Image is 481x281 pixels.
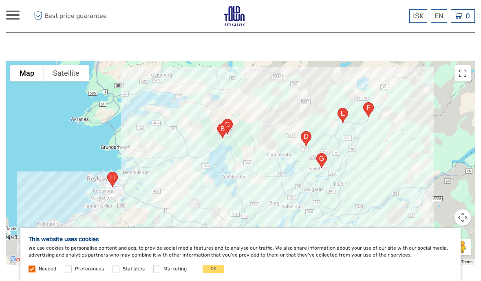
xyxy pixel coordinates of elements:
[219,116,236,137] div: 36, 806, Iceland
[224,6,245,26] img: 3594-675a8020-bb5e-44e2-ad73-0542bc91ef0d_logo_small.jpg
[75,266,104,272] label: Preferences
[32,9,124,23] span: Best price guarantee
[313,150,330,171] div: 5HH4+225, Friðheimar 806, 320 Reykholt, Iceland
[461,259,472,264] a: Terms (opens in new tab)
[163,266,187,272] label: Marketing
[29,236,452,243] h5: This website uses cookies
[334,105,351,126] div: 8M5X+R7M, 806, Iceland
[39,266,56,272] label: Needed
[8,254,35,265] img: Google
[11,14,92,21] p: We're away right now. Please check back later!
[44,65,89,81] button: Show satellite imagery
[94,13,104,22] button: Open LiveChat chat widget
[431,9,447,23] div: EN
[10,65,44,81] button: Show street map
[464,12,471,20] span: 0
[104,169,121,190] div: Tunguvegur, 108 Reykjavík, Iceland
[20,228,461,281] div: We use cookies to personalise content and ads, to provide social media features and to analyse ou...
[8,254,35,265] a: Open this area in Google Maps (opens a new window)
[203,265,224,273] button: OK
[214,120,231,142] div: Efrivallavegur, 806, Iceland
[123,266,145,272] label: Statistics
[455,209,471,226] button: Map camera controls
[298,128,315,149] div: 2 Efsti-Dalur Laugarvatn 806 IS, 806, Iceland
[360,99,377,121] div: 35, 806, Iceland
[455,239,471,255] button: Drag Pegman onto the map to open Street View
[413,12,424,20] span: ISK
[455,65,471,81] button: Toggle fullscreen view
